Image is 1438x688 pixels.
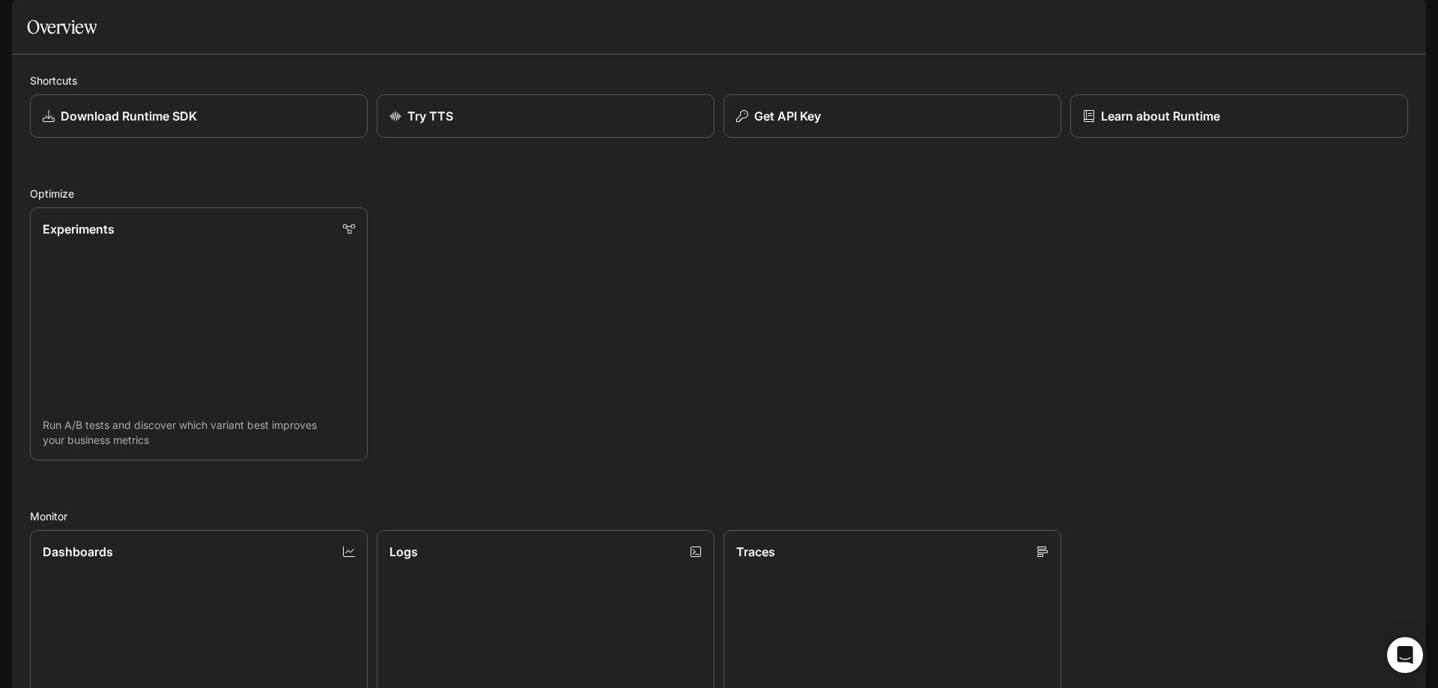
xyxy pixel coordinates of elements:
a: Learn about Runtime [1070,94,1408,138]
p: Try TTS [407,107,453,125]
p: Traces [736,543,775,561]
p: Experiments [43,220,115,238]
h2: Monitor [30,508,1408,524]
div: Open Intercom Messenger [1387,637,1423,673]
p: Logs [389,543,418,561]
button: Get API Key [723,94,1061,138]
h2: Optimize [30,186,1408,201]
p: Download Runtime SDK [61,107,197,125]
h2: Shortcuts [30,73,1408,88]
p: Learn about Runtime [1101,107,1220,125]
a: Download Runtime SDK [30,94,368,138]
a: Try TTS [377,94,715,138]
h1: Overview [27,12,97,42]
p: Get API Key [754,107,821,125]
a: ExperimentsRun A/B tests and discover which variant best improves your business metrics [30,207,368,460]
p: Dashboards [43,543,113,561]
button: open drawer [11,7,38,34]
p: Run A/B tests and discover which variant best improves your business metrics [43,418,355,448]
